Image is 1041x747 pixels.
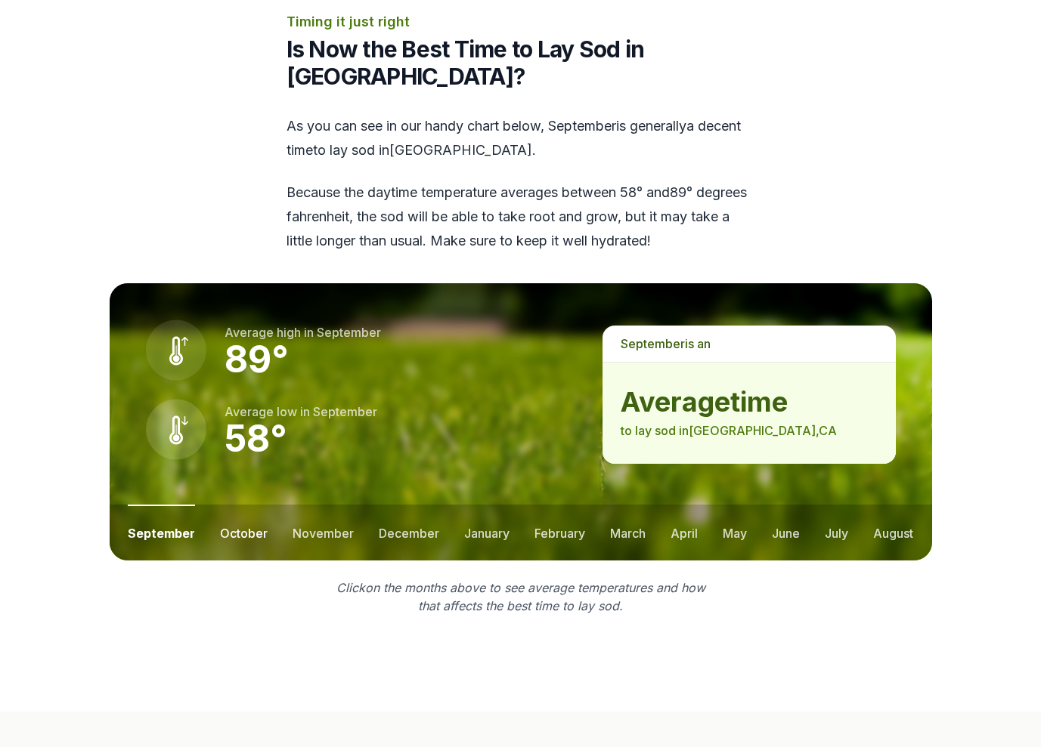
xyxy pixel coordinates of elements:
[873,505,913,560] button: august
[671,505,698,560] button: april
[327,579,714,615] p: Click on the months above to see average temperatures and how that affects the best time to lay sod.
[603,326,895,362] p: is a n
[379,505,439,560] button: december
[220,505,268,560] button: october
[621,421,877,440] p: to lay sod in [GEOGRAPHIC_DATA] , CA
[287,181,755,253] p: Because the daytime temperature averages between 58 ° and 89 ° degrees fahrenheit, the sod will b...
[287,35,755,90] h2: Is Now the Best Time to Lay Sod in [GEOGRAPHIC_DATA]?
[287,114,755,253] div: As you can see in our handy chart below, is generally a decent time to lay sod in [GEOGRAPHIC_DAT...
[225,323,381,341] p: Average high in
[610,505,646,560] button: march
[225,416,287,461] strong: 58 °
[534,505,585,560] button: february
[313,404,377,419] span: september
[621,336,685,351] span: september
[621,387,877,417] strong: average time
[723,505,747,560] button: may
[317,325,381,340] span: september
[293,505,354,560] button: november
[225,337,289,381] strong: 89 °
[772,505,800,560] button: june
[128,505,195,560] button: september
[287,11,755,32] p: Timing it just right
[825,505,848,560] button: july
[225,403,377,421] p: Average low in
[548,118,616,134] span: september
[464,505,510,560] button: january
